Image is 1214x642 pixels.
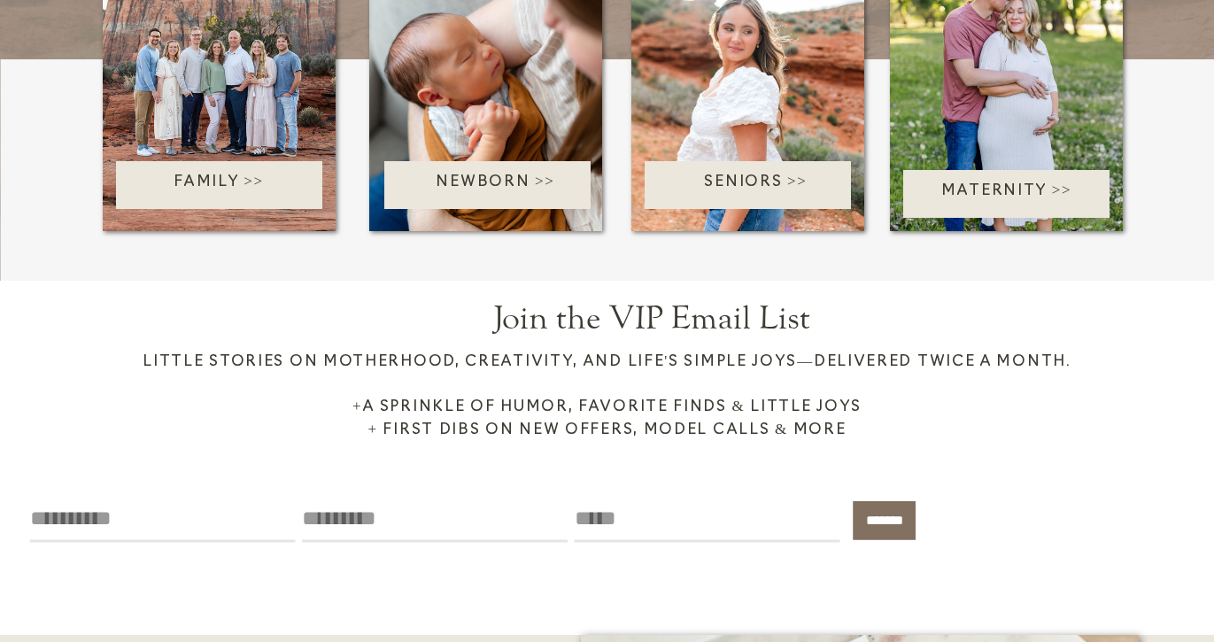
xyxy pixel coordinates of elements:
h3: Little stories on motherhood, creativity, and life's simple joys—delivered twice a month. +A spri... [76,351,1139,485]
h2: Join the VIP Email List [263,301,1041,337]
a: Seniors >> [645,171,868,199]
a: Maternity >> [895,180,1118,208]
a: Family >> [93,171,345,199]
a: Newborn >> [384,171,607,199]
